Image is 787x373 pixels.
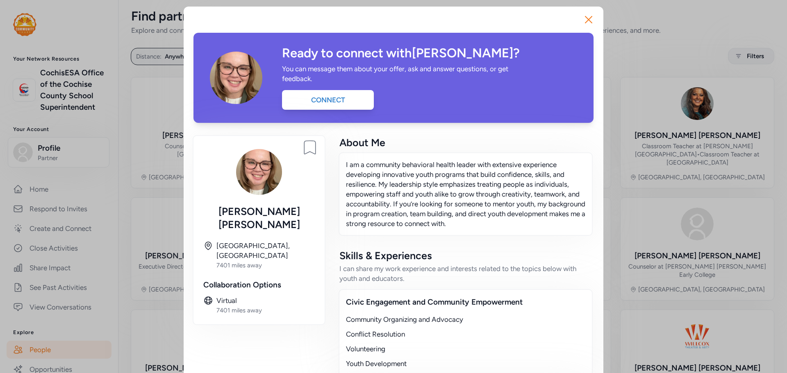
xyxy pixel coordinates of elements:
div: Collaboration Options [203,279,315,291]
div: Virtual [216,296,315,305]
div: Skills & Experiences [339,249,592,262]
img: Avatar [207,48,266,107]
div: Ready to connect with [PERSON_NAME] ? [282,46,580,61]
div: Conflict Resolution [346,329,585,339]
div: I can share my work experience and interests related to the topics below with youth and educators. [339,264,592,283]
div: 7401 miles away [216,306,315,314]
div: Connect [282,90,374,110]
div: Youth Development [346,359,585,368]
div: You can message them about your offer, ask and answer questions, or get feedback. [282,64,518,84]
div: Civic Engagement and Community Empowerment [346,296,585,308]
div: 7401 miles away [216,261,315,269]
p: I am a community behavioral health leader with extensive experience developing innovative youth p... [346,160,585,228]
div: About Me [339,136,592,149]
div: Volunteering [346,344,585,354]
div: Community Organizing and Advocacy [346,314,585,324]
div: [GEOGRAPHIC_DATA], [GEOGRAPHIC_DATA] [216,241,315,260]
img: Avatar [233,146,285,198]
div: [PERSON_NAME] [PERSON_NAME] [203,205,315,231]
